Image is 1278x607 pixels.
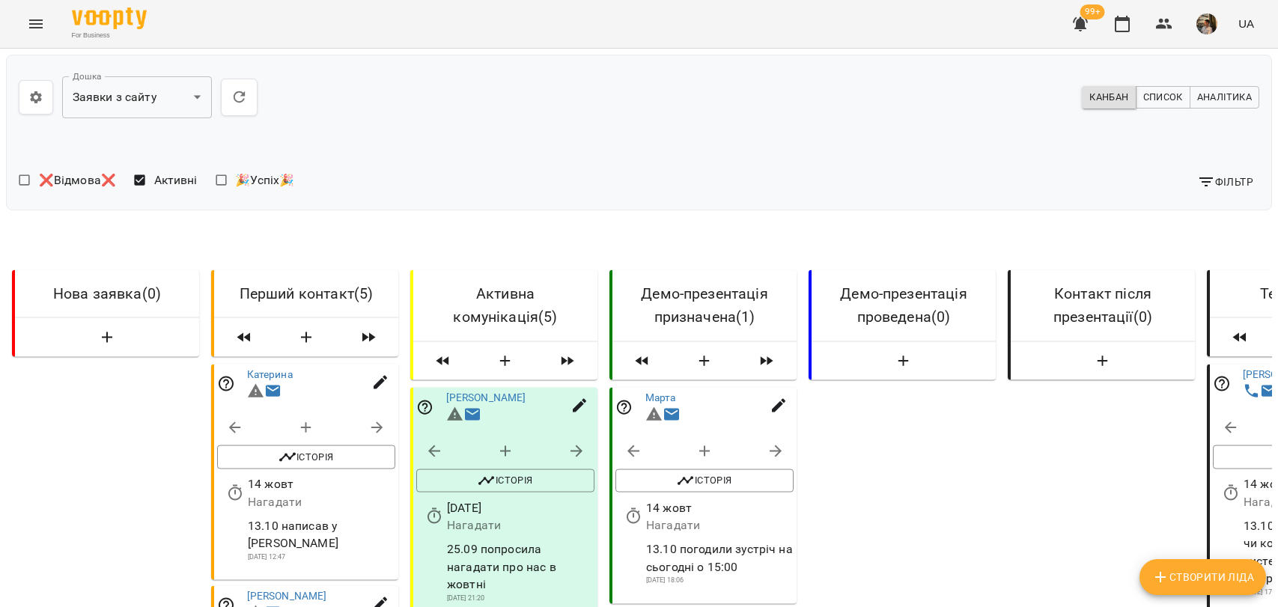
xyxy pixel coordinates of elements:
[1136,86,1190,109] button: Список
[1023,282,1183,329] h6: Контакт після презентації ( 0 )
[672,348,737,375] button: Створити Ліда
[615,399,633,417] svg: Відповідальний співробітник не заданий
[447,499,594,517] p: [DATE]
[447,540,594,594] p: 25.09 попросила нагадати про нас в жовтні
[1197,173,1253,191] span: Фільтр
[21,325,193,352] button: Створити Ліда
[473,348,538,375] button: Створити Ліда
[72,7,147,29] img: Voopty Logo
[1213,375,1231,393] svg: Відповідальний співробітник не заданий
[344,325,392,352] span: Пересунути лідів з колонки
[1196,13,1217,34] img: 667c661dbb1374cb219499a1f67010c8.jpg
[248,475,395,493] p: 14 жовт
[646,499,794,517] p: 14 жовт
[62,76,212,118] div: Заявки з сайту
[1089,89,1128,106] span: Канбан
[419,348,467,375] span: Пересунути лідів з колонки
[618,348,666,375] span: Пересунути лідів з колонки
[39,171,116,189] span: ❌Відмова❌
[1197,89,1252,106] span: Аналітика
[248,517,395,552] p: 13.10 написав у [PERSON_NAME]
[447,516,594,534] p: Нагадати
[1238,16,1254,31] span: UA
[247,368,293,380] a: Катерина
[247,591,327,603] a: [PERSON_NAME]
[824,282,984,329] h6: Демо-презентація проведена ( 0 )
[1190,86,1259,109] button: Аналітика
[623,472,786,490] span: Історія
[425,282,585,329] h6: Активна комунікація ( 5 )
[1143,89,1183,106] span: Список
[1216,325,1264,352] span: Пересунути лідів з колонки
[446,392,526,404] a: [PERSON_NAME]
[818,348,990,375] button: Створити Ліда
[1017,348,1189,375] button: Створити Ліда
[217,446,395,470] button: Історія
[424,472,587,490] span: Історія
[248,552,395,563] p: [DATE] 12:47
[72,31,147,40] span: For Business
[247,382,265,400] svg: Невірний формат телефону 0677026045
[743,348,791,375] span: Пересунути лідів з колонки
[225,449,388,467] span: Історія
[235,171,294,189] span: 🎉Успіх🎉
[154,171,198,189] span: Активні
[27,282,187,305] h6: Нова заявка ( 0 )
[1082,86,1136,109] button: Канбан
[1080,4,1105,19] span: 99+
[416,469,594,493] button: Історія
[645,392,676,404] a: Марта
[646,576,794,586] p: [DATE] 18:06
[645,406,663,424] svg: Невірний формат телефону 0997009246
[220,325,268,352] span: Пересунути лідів з колонки
[446,406,464,424] svg: Невірний формат телефону 0973383431
[544,348,591,375] span: Пересунути лідів з колонки
[217,375,235,393] svg: Відповідальний співробітник не заданий
[1139,559,1266,595] button: Створити Ліда
[416,399,434,417] svg: Відповідальний співробітник не заданий
[18,6,54,42] button: Menu
[1232,10,1260,37] button: UA
[646,540,794,576] p: 13.10 погодили зустріч на сьогодні о 15:00
[447,594,594,604] p: [DATE] 21:20
[1151,568,1254,586] span: Створити Ліда
[1191,168,1259,195] button: Фільтр
[274,325,338,352] button: Створити Ліда
[646,516,794,534] p: Нагадати
[624,282,785,329] h6: Демо-презентація призначена ( 1 )
[226,282,386,305] h6: Перший контакт ( 5 )
[615,469,794,493] button: Історія
[248,493,395,511] p: Нагадати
